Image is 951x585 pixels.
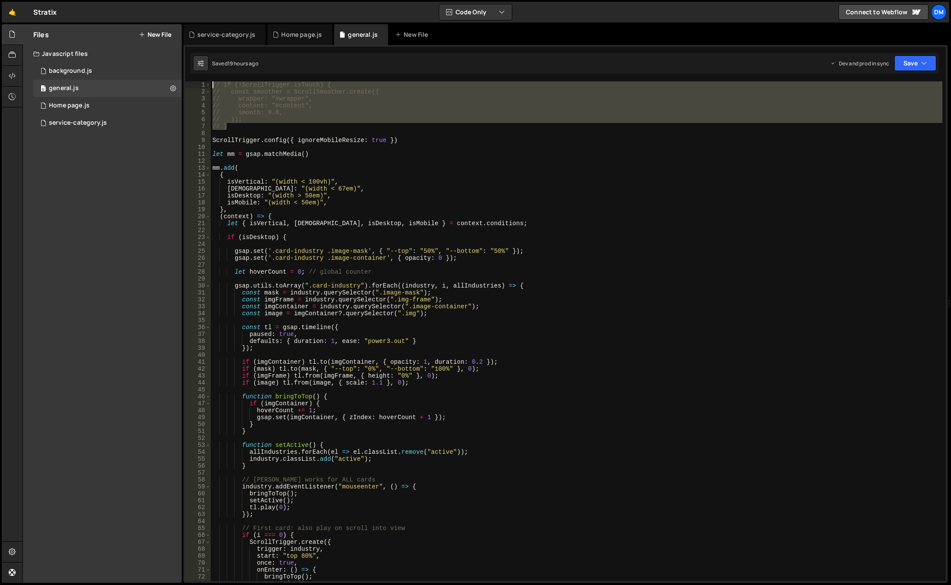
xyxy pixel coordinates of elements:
div: 8 [185,130,211,137]
div: 71 [185,566,211,573]
div: general.js [49,84,79,92]
div: 18 [185,199,211,206]
div: 63 [185,511,211,518]
div: 11 [185,151,211,158]
div: 42 [185,365,211,372]
div: 58 [185,476,211,483]
div: 12 [185,158,211,165]
div: 16575/46945.js [33,114,182,132]
div: 16575/45066.js [33,62,182,80]
div: 9 [185,137,211,144]
div: 28 [185,268,211,275]
div: Dev and prod in sync [830,60,889,67]
div: 32 [185,296,211,303]
div: 24 [185,241,211,248]
div: Stratix [33,7,57,17]
div: service-category.js [197,30,255,39]
a: Dm [931,4,947,20]
h2: Files [33,30,49,39]
div: 4 [185,102,211,109]
div: 57 [185,469,211,476]
div: 25 [185,248,211,255]
div: 36 [185,324,211,331]
div: 2 [185,88,211,95]
div: 26 [185,255,211,262]
div: 49 [185,414,211,421]
div: 47 [185,400,211,407]
div: 65 [185,525,211,532]
div: Home page.js [49,102,90,110]
div: 61 [185,497,211,504]
div: Saved [212,60,258,67]
div: 20 [185,213,211,220]
div: 21 [185,220,211,227]
div: 16 [185,185,211,192]
div: 72 [185,573,211,580]
div: 5 [185,109,211,116]
div: 64 [185,518,211,525]
div: 16575/45802.js [33,80,182,97]
div: 7 [185,123,211,130]
div: 23 [185,234,211,241]
div: 29 [185,275,211,282]
div: 10 [185,144,211,151]
div: 67 [185,539,211,546]
div: 46 [185,393,211,400]
span: 0 [41,86,46,93]
div: 30 [185,282,211,289]
div: 1 [185,81,211,88]
div: 51 [185,428,211,435]
div: 39 [185,345,211,352]
div: 31 [185,289,211,296]
div: 19 hours ago [228,60,258,67]
div: Home page.js [281,30,322,39]
div: 66 [185,532,211,539]
div: 38 [185,338,211,345]
div: 59 [185,483,211,490]
a: Connect to Webflow [839,4,929,20]
div: 3 [185,95,211,102]
div: 69 [185,553,211,559]
div: 13 [185,165,211,171]
button: New File [139,31,171,38]
div: 52 [185,435,211,442]
div: 17 [185,192,211,199]
div: 6 [185,116,211,123]
div: 41 [185,359,211,365]
button: Code Only [439,4,512,20]
div: 44 [185,379,211,386]
div: general.js [348,30,378,39]
div: 35 [185,317,211,324]
div: background.js [49,67,92,75]
div: 55 [185,456,211,462]
div: 22 [185,227,211,234]
div: 60 [185,490,211,497]
div: 43 [185,372,211,379]
div: 68 [185,546,211,553]
div: 27 [185,262,211,268]
div: 37 [185,331,211,338]
div: 54 [185,449,211,456]
div: 45 [185,386,211,393]
div: 53 [185,442,211,449]
: 16575/45977.js [33,97,182,114]
div: service-category.js [49,119,107,127]
div: 15 [185,178,211,185]
a: 🤙 [2,2,23,23]
div: 34 [185,310,211,317]
div: 19 [185,206,211,213]
div: 56 [185,462,211,469]
div: 14 [185,171,211,178]
div: 40 [185,352,211,359]
button: Save [894,55,936,71]
div: New File [395,30,431,39]
div: 70 [185,559,211,566]
div: 62 [185,504,211,511]
div: 48 [185,407,211,414]
div: 33 [185,303,211,310]
div: Javascript files [23,45,182,62]
div: 50 [185,421,211,428]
